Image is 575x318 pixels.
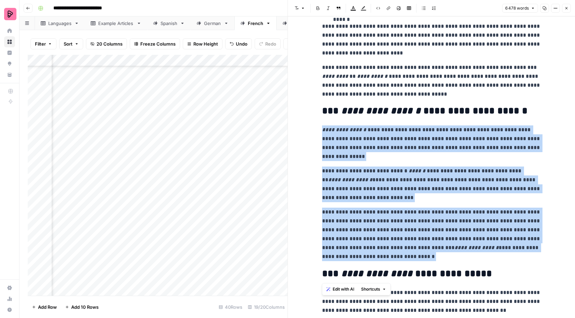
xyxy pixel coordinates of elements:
[245,302,287,313] div: 19/20 Columns
[4,293,15,304] a: Usage
[140,40,176,47] span: Freeze Columns
[358,285,389,294] button: Shortcuts
[248,20,263,27] div: French
[361,286,380,292] span: Shortcuts
[161,20,177,27] div: Spanish
[4,47,15,58] a: Insights
[4,304,15,315] button: Help + Support
[4,69,15,80] a: Your Data
[4,25,15,36] a: Home
[30,38,56,49] button: Filter
[225,38,252,49] button: Undo
[204,20,221,27] div: German
[86,38,127,49] button: 20 Columns
[333,286,354,292] span: Edit with AI
[234,16,277,30] a: French
[98,20,134,27] div: Example Articles
[28,302,61,313] button: Add Row
[193,40,218,47] span: Row Height
[130,38,180,49] button: Freeze Columns
[61,302,103,313] button: Add 10 Rows
[35,40,46,47] span: Filter
[85,16,147,30] a: Example Articles
[64,40,73,47] span: Sort
[236,40,247,47] span: Undo
[265,40,276,47] span: Redo
[4,282,15,293] a: Settings
[38,304,57,310] span: Add Row
[183,38,222,49] button: Row Height
[255,38,281,49] button: Redo
[216,302,245,313] div: 40 Rows
[147,16,191,30] a: Spanish
[4,5,15,23] button: Workspace: Preply
[71,304,99,310] span: Add 10 Rows
[35,16,85,30] a: Languages
[505,5,529,11] span: 6 478 words
[59,38,83,49] button: Sort
[502,4,538,13] button: 6 478 words
[4,58,15,69] a: Opportunities
[191,16,234,30] a: German
[324,285,357,294] button: Edit with AI
[4,8,16,20] img: Preply Logo
[277,16,317,30] a: Arabic
[48,20,72,27] div: Languages
[4,36,15,47] a: Browse
[97,40,123,47] span: 20 Columns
